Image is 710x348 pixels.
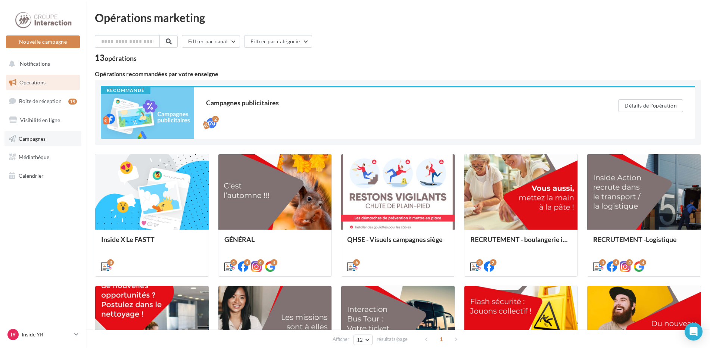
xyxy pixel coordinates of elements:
[6,327,80,342] a: IY Inside YR
[20,117,60,123] span: Visibilité en ligne
[435,333,447,345] span: 1
[224,236,326,251] div: GÉNÉRAL
[4,131,81,147] a: Campagnes
[212,116,219,122] div: 2
[470,236,572,251] div: RECRUTEMENT - boulangerie industrielle
[19,173,44,179] span: Calendrier
[685,323,703,341] div: Open Intercom Messenger
[22,331,71,338] p: Inside YR
[490,259,496,266] div: 2
[4,168,81,184] a: Calendrier
[599,259,606,266] div: 4
[618,99,683,112] button: Détails de l'opération
[95,71,701,77] div: Opérations recommandées par votre enseigne
[101,236,203,251] div: Inside X Le FASTT
[271,259,277,266] div: 4
[11,331,16,338] span: IY
[4,149,81,165] a: Médiathèque
[4,112,81,128] a: Visibilité en ligne
[182,35,240,48] button: Filtrer par canal
[593,236,695,251] div: RECRUTEMENT -Logistique
[347,236,449,251] div: QHSE - Visuels campagnes siège
[20,60,50,67] span: Notifications
[613,259,619,266] div: 4
[626,259,633,266] div: 4
[206,99,588,106] div: Campagnes publicitaires
[476,259,483,266] div: 2
[95,12,701,23] div: Opérations marketing
[353,259,360,266] div: 6
[19,135,46,142] span: Campagnes
[4,93,81,109] a: Boîte de réception19
[19,79,46,86] span: Opérations
[19,154,49,160] span: Médiathèque
[105,55,137,62] div: opérations
[354,335,373,345] button: 12
[230,259,237,266] div: 4
[244,35,312,48] button: Filtrer par catégorie
[107,259,114,266] div: 3
[101,87,150,94] div: Recommandé
[357,337,363,343] span: 12
[95,54,137,62] div: 13
[19,98,62,104] span: Boîte de réception
[68,99,77,105] div: 19
[4,56,78,72] button: Notifications
[6,35,80,48] button: Nouvelle campagne
[639,259,646,266] div: 4
[244,259,250,266] div: 4
[377,336,408,343] span: résultats/page
[257,259,264,266] div: 4
[333,336,349,343] span: Afficher
[4,75,81,90] a: Opérations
